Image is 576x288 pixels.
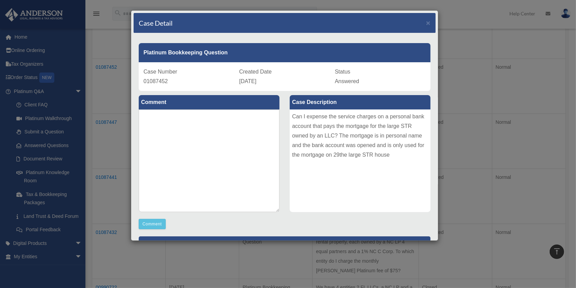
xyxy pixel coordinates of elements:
h4: Case Detail [139,18,173,28]
span: Answered [335,78,359,84]
span: × [426,19,430,27]
label: Case Description [290,95,430,109]
div: Platinum Bookkeeping Question [139,43,430,62]
label: Comment [139,95,279,109]
span: 01087452 [143,78,168,84]
span: [DATE] [239,78,256,84]
p: [PERSON_NAME] Advisors [139,236,430,253]
div: Can I expense the service charges on a personal bank account that pays the mortgage for the large... [290,109,430,212]
button: Close [426,19,430,26]
button: Comment [139,219,166,229]
span: Case Number [143,69,177,75]
span: Status [335,69,350,75]
span: Created Date [239,69,272,75]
